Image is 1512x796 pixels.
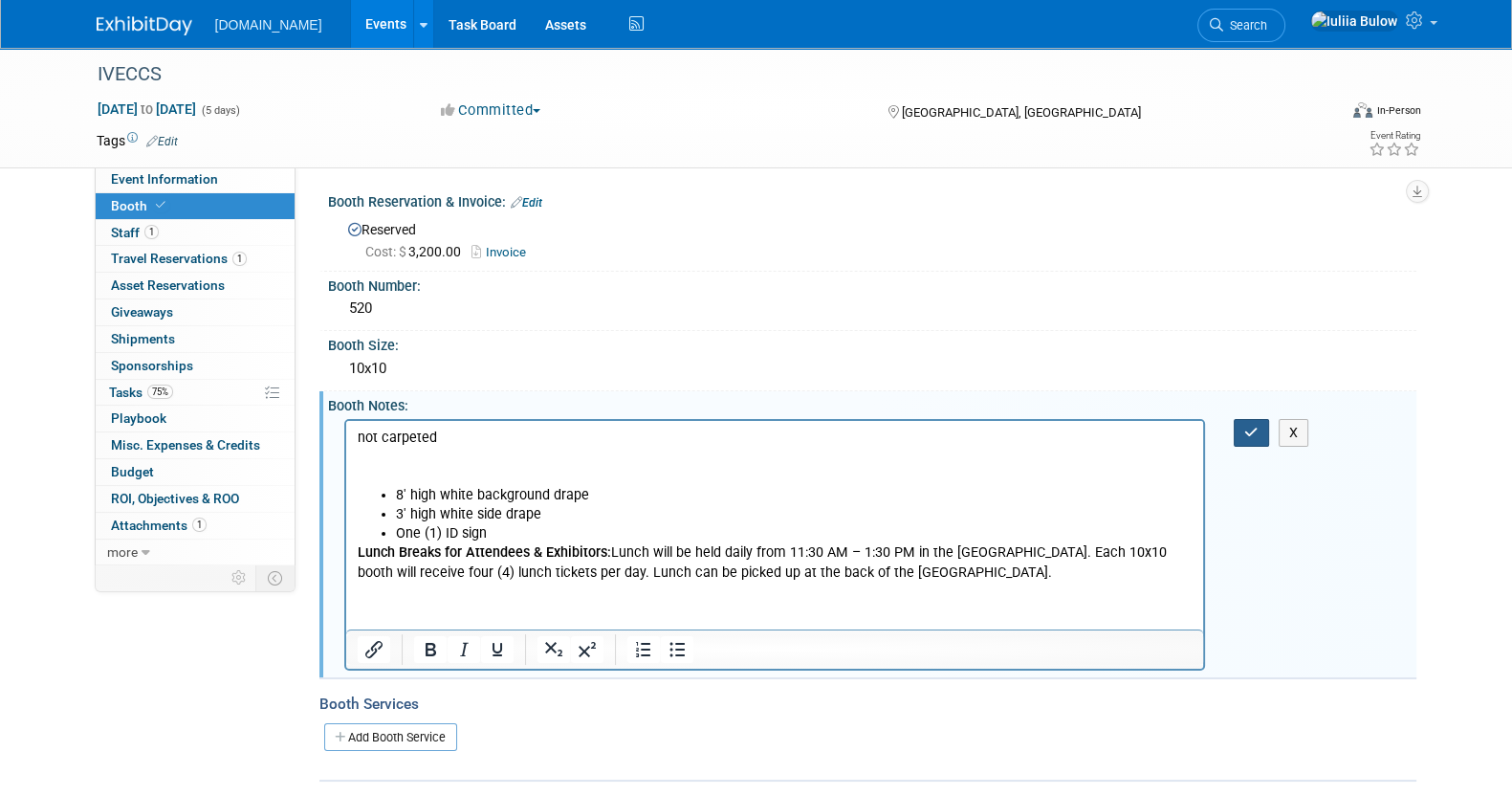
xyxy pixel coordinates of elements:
[96,273,295,298] a: Asset Reservations
[328,272,1416,296] div: Booth Number:
[91,57,1308,92] div: IVECCS
[96,406,295,431] a: Playbook
[1375,103,1420,118] div: In-Person
[902,105,1141,120] span: [GEOGRAPHIC_DATA], [GEOGRAPHIC_DATA]
[111,410,166,426] span: Playbook
[96,246,295,272] a: Travel Reservations1
[447,636,479,663] button: Italic
[111,331,175,346] span: Shipments
[96,353,295,379] a: Sponsorships
[111,304,173,320] span: Giveaways
[365,244,408,259] span: Cost: $
[480,636,513,663] button: Underline
[434,100,548,121] button: Committed
[1197,9,1285,42] a: Search
[156,200,165,210] i: Booth reservation complete
[223,565,256,590] td: Personalize Event Tab Strip
[111,251,247,266] span: Travel Reservations
[537,636,569,663] button: Subscript
[138,101,156,117] span: to
[346,421,1204,630] iframe: Rich Text Area
[111,225,159,240] span: Staff
[144,225,159,239] span: 1
[96,299,295,325] a: Giveaways
[511,196,542,210] a: Edit
[1310,11,1398,32] img: Iuliia Bulow
[215,17,322,33] span: [DOMAIN_NAME]
[365,244,469,259] span: 3,200.00
[328,188,1416,212] div: Booth Reservation & Invoice:
[319,694,1416,715] div: Booth Services
[1223,18,1267,33] span: Search
[1353,102,1372,118] img: Format-Inperson.png
[111,491,239,506] span: ROI, Objectives & ROO
[626,636,659,663] button: Numbered list
[328,391,1416,415] div: Booth Notes:
[111,518,207,533] span: Attachments
[107,544,138,560] span: more
[413,636,446,663] button: Bold
[342,354,1402,384] div: 10x10
[1368,131,1419,141] div: Event Rating
[96,459,295,485] a: Budget
[255,565,295,590] td: Toggle Event Tabs
[342,294,1402,323] div: 520
[96,513,295,539] a: Attachments1
[342,215,1402,262] div: Reserved
[660,636,692,663] button: Bullet list
[109,385,173,400] span: Tasks
[111,198,169,213] span: Booth
[324,723,457,751] a: Add Booth Service
[328,331,1416,355] div: Booth Size:
[1224,99,1421,128] div: Event Format
[96,540,295,565] a: more
[111,277,225,293] span: Asset Reservations
[200,104,240,117] span: (5 days)
[232,252,247,266] span: 1
[111,437,260,453] span: Misc. Expenses & Credits
[358,636,390,663] button: Insert/edit link
[192,518,207,532] span: 1
[97,16,192,35] img: ExhibitDay
[96,166,295,192] a: Event Information
[96,380,295,406] a: Tasks75%
[96,193,295,219] a: Booth
[111,171,218,187] span: Event Information
[97,100,197,118] span: [DATE] [DATE]
[97,131,178,150] td: Tags
[570,636,603,663] button: Superscript
[96,326,295,352] a: Shipments
[111,358,193,373] span: Sponsorships
[111,464,154,479] span: Budget
[96,220,295,246] a: Staff1
[96,432,295,458] a: Misc. Expenses & Credits
[146,135,178,148] a: Edit
[96,486,295,512] a: ROI, Objectives & ROO
[471,245,536,259] a: Invoice
[147,385,173,399] span: 75%
[1279,419,1309,447] button: X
